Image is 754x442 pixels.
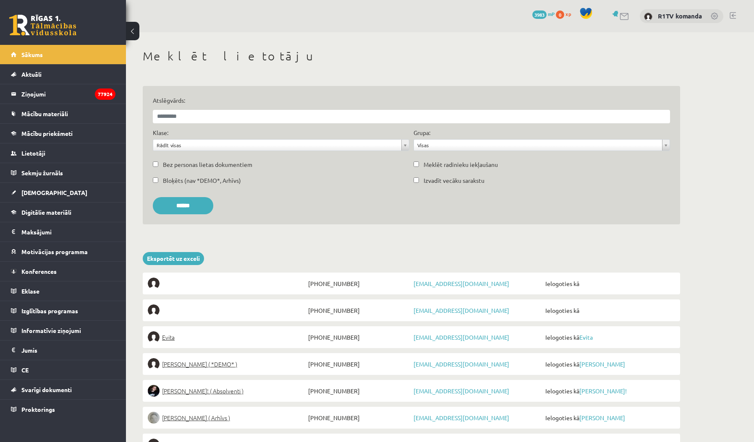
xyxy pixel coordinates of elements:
a: Jumis [11,341,115,360]
a: Informatīvie ziņojumi [11,321,115,340]
span: Izglītības programas [21,307,78,315]
span: Eklase [21,287,39,295]
span: Ielogoties kā [543,304,675,316]
span: mP [548,10,555,17]
span: [PHONE_NUMBER] [306,331,411,343]
a: [PERSON_NAME]! ( Absolventi ) [148,385,306,397]
a: CE [11,360,115,380]
a: Lietotāji [11,143,115,163]
a: [EMAIL_ADDRESS][DOMAIN_NAME] [414,333,509,341]
a: Proktorings [11,400,115,419]
a: [PERSON_NAME] [579,414,625,421]
span: Ielogoties kā [543,412,675,424]
a: Mācību priekšmeti [11,124,115,143]
span: Aktuāli [21,70,42,78]
label: Klase: [153,128,168,137]
img: Elīna Elizabete Ancveriņa [148,358,160,370]
span: Mācību materiāli [21,110,68,117]
label: Meklēt radinieku iekļaušanu [424,160,498,169]
a: Maksājumi [11,222,115,242]
label: Atslēgvārds: [153,96,670,105]
a: 0 xp [556,10,575,17]
a: Evita [148,331,306,343]
span: [PERSON_NAME] ( *DEMO* ) [162,358,237,370]
span: [PHONE_NUMBER] [306,278,411,289]
img: R1TV komanda [644,13,652,21]
legend: Ziņojumi [21,84,115,104]
span: [PHONE_NUMBER] [306,385,411,397]
a: Motivācijas programma [11,242,115,261]
a: [EMAIL_ADDRESS][DOMAIN_NAME] [414,387,509,395]
a: [EMAIL_ADDRESS][DOMAIN_NAME] [414,280,509,287]
a: Mācību materiāli [11,104,115,123]
label: Izvadīt vecāku sarakstu [424,176,484,185]
a: Aktuāli [11,65,115,84]
i: 77924 [95,88,115,100]
a: R1TV komanda [658,12,702,20]
span: Sekmju žurnāls [21,169,63,177]
span: Ielogoties kā [543,385,675,397]
a: Eklase [11,281,115,301]
span: Proktorings [21,406,55,413]
span: Lietotāji [21,149,45,157]
label: Bez personas lietas dokumentiem [163,160,252,169]
span: Sākums [21,51,43,58]
a: [EMAIL_ADDRESS][DOMAIN_NAME] [414,307,509,314]
img: Sofija Anrio-Karlauska! [148,385,160,397]
a: Sākums [11,45,115,64]
img: Evita [148,331,160,343]
a: [DEMOGRAPHIC_DATA] [11,183,115,202]
a: Visas [414,140,670,151]
span: CE [21,366,29,374]
label: Grupa: [414,128,430,137]
a: [PERSON_NAME] ( *DEMO* ) [148,358,306,370]
span: [PHONE_NUMBER] [306,358,411,370]
span: [PHONE_NUMBER] [306,412,411,424]
a: Sekmju žurnāls [11,163,115,182]
span: [PERSON_NAME] ( Arhīvs ) [162,412,230,424]
a: [PERSON_NAME] ( Arhīvs ) [148,412,306,424]
a: Rīgas 1. Tālmācības vidusskola [9,15,76,36]
img: Lelde Braune [148,412,160,424]
span: Informatīvie ziņojumi [21,327,81,334]
span: Jumis [21,346,37,354]
a: Svarīgi dokumenti [11,380,115,399]
a: Izglītības programas [11,301,115,320]
a: Rādīt visas [153,140,409,151]
a: [EMAIL_ADDRESS][DOMAIN_NAME] [414,360,509,368]
a: Eksportēt uz exceli [143,252,204,265]
a: 3983 mP [532,10,555,17]
legend: Maksājumi [21,222,115,242]
a: Digitālie materiāli [11,203,115,222]
a: Ziņojumi77924 [11,84,115,104]
span: Ielogoties kā [543,331,675,343]
span: [PHONE_NUMBER] [306,304,411,316]
span: Rādīt visas [157,140,398,151]
a: Konferences [11,262,115,281]
span: 3983 [532,10,547,19]
span: Ielogoties kā [543,278,675,289]
label: Bloķēts (nav *DEMO*, Arhīvs) [163,176,241,185]
a: [PERSON_NAME] [579,360,625,368]
span: Digitālie materiāli [21,208,71,216]
a: Evita [579,333,593,341]
span: Mācību priekšmeti [21,130,73,137]
span: [PERSON_NAME]! ( Absolventi ) [162,385,243,397]
span: 0 [556,10,564,19]
span: Motivācijas programma [21,248,88,255]
span: Konferences [21,268,57,275]
span: Svarīgi dokumenti [21,386,72,393]
span: xp [565,10,571,17]
span: [DEMOGRAPHIC_DATA] [21,189,87,196]
span: Ielogoties kā [543,358,675,370]
span: Evita [162,331,175,343]
span: Visas [417,140,659,151]
a: [EMAIL_ADDRESS][DOMAIN_NAME] [414,414,509,421]
a: [PERSON_NAME]! [579,387,627,395]
h1: Meklēt lietotāju [143,49,680,63]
